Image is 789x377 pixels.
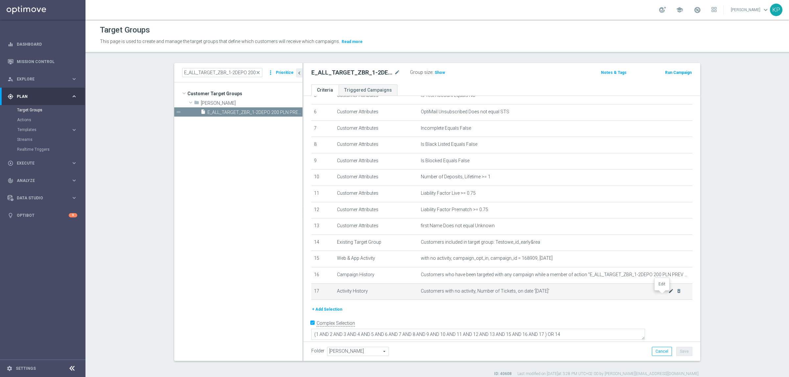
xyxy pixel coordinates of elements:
[16,366,36,370] a: Settings
[334,186,418,202] td: Customer Attributes
[8,76,71,82] div: Explore
[311,121,334,137] td: 7
[421,223,495,229] span: first Name Does not equal Unknown
[421,288,668,294] span: Customers with no activity, Number of Tickets, on date '[DATE]'
[730,5,770,15] a: [PERSON_NAME]keyboard_arrow_down
[100,25,150,35] h1: Target Groups
[7,42,78,47] div: equalizer Dashboard
[421,109,509,115] span: OptiMail Unsubscribed Does not equal STS
[17,125,85,135] div: Templates
[341,38,363,45] button: Read more
[311,267,334,283] td: 16
[7,77,78,82] button: person_search Explore keyboard_arrow_right
[421,207,488,212] span: Liability Factor Prematch >= 0.75
[311,218,334,235] td: 13
[8,207,77,224] div: Optibot
[311,283,334,300] td: 17
[334,153,418,169] td: Customer Attributes
[334,218,418,235] td: Customer Attributes
[334,251,418,267] td: Web & App Activity
[421,255,553,261] span: with no activity, campaign_opt_in, campaign_id = 168909, [DATE]
[311,251,334,267] td: 15
[421,239,540,245] span: Customers included in target group: Testowe_id_early&rea
[267,68,274,77] i: more_vert
[17,35,77,53] a: Dashboard
[7,195,78,201] button: Data Studio keyboard_arrow_right
[421,158,469,164] span: Is Blocked Equals False
[17,107,68,113] a: Target Groups
[17,207,69,224] a: Optibot
[676,288,681,294] i: delete_forever
[100,39,340,44] span: This page is used to create and manage the target groups that define which customers will receive...
[71,195,77,201] i: keyboard_arrow_right
[8,53,77,70] div: Mission Control
[410,70,432,75] label: Group size
[296,70,302,76] i: chevron_left
[334,104,418,121] td: Customer Attributes
[432,70,433,75] label: :
[17,128,71,132] div: Templates
[7,178,78,183] button: track_changes Analyze keyboard_arrow_right
[317,320,355,326] label: Complex Selection
[8,41,13,47] i: equalizer
[334,121,418,137] td: Customer Attributes
[311,104,334,121] td: 6
[8,76,13,82] i: person_search
[334,137,418,153] td: Customer Attributes
[311,88,334,104] td: 5
[17,144,85,154] div: Realtime Triggers
[7,366,12,371] i: settings
[334,88,418,104] td: Customer Attributes
[17,135,85,144] div: Streams
[7,94,78,99] button: gps_fixed Plan keyboard_arrow_right
[17,53,77,70] a: Mission Control
[17,137,68,142] a: Streams
[339,84,397,96] a: Triggered Campaigns
[17,179,71,183] span: Analyze
[334,202,418,218] td: Customer Attributes
[421,190,476,196] span: Liability Factor Live >= 0.75
[8,160,13,166] i: play_circle_outline
[7,213,78,218] button: lightbulb Optibot 9
[8,160,71,166] div: Execute
[296,68,302,78] button: chevron_left
[7,59,78,64] div: Mission Control
[8,178,71,184] div: Analyze
[71,127,77,133] i: keyboard_arrow_right
[71,160,77,166] i: keyboard_arrow_right
[394,69,400,77] i: mode_edit
[201,100,302,106] span: And&#x17C;elika B.
[311,169,334,186] td: 10
[311,153,334,169] td: 9
[7,161,78,166] div: play_circle_outline Execute keyboard_arrow_right
[311,202,334,218] td: 12
[311,186,334,202] td: 11
[668,288,674,294] i: mode_edit
[770,4,782,16] div: KP
[8,195,71,201] div: Data Studio
[762,6,769,13] span: keyboard_arrow_down
[17,161,71,165] span: Execute
[421,142,477,147] span: Is Black Listed Equals False
[664,69,692,76] button: Run Campaign
[17,128,64,132] span: Templates
[435,70,445,75] span: Show
[334,283,418,300] td: Activity History
[17,95,71,99] span: Plan
[71,177,77,184] i: keyboard_arrow_right
[676,347,692,356] button: Save
[8,94,71,100] div: Plan
[8,35,77,53] div: Dashboard
[17,127,78,132] div: Templates keyboard_arrow_right
[421,272,690,277] span: Customers who have been targeted with any campaign while a member of action "E_ALL_TARGET_ZBR_1-2...
[255,70,261,75] span: close
[311,84,339,96] a: Criteria
[17,115,85,125] div: Actions
[334,169,418,186] td: Customer Attributes
[182,68,262,77] input: Quick find group or folder
[201,109,206,117] i: insert_drive_file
